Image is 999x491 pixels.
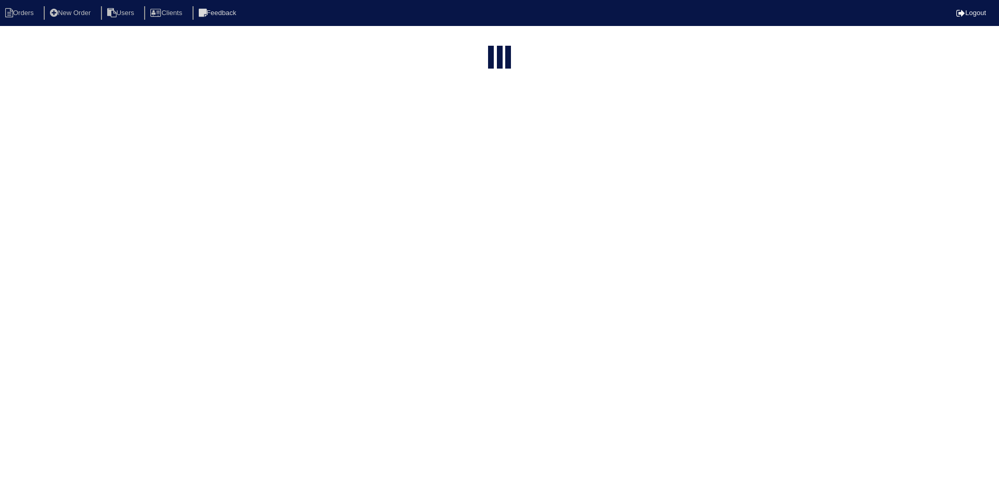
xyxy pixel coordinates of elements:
a: Users [101,9,143,17]
li: Clients [144,6,190,20]
a: Clients [144,9,190,17]
li: Feedback [193,6,245,20]
a: Logout [956,9,986,17]
div: loading... [497,46,503,71]
li: New Order [44,6,99,20]
li: Users [101,6,143,20]
a: New Order [44,9,99,17]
